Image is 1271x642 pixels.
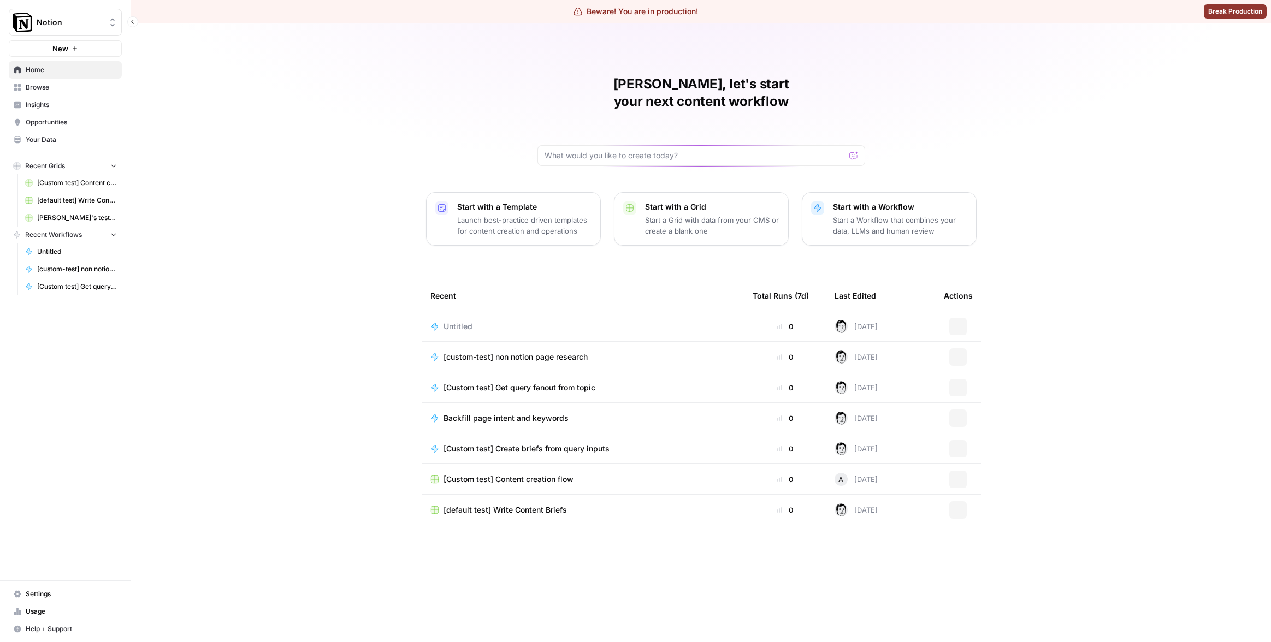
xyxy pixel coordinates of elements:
div: Recent [430,281,735,311]
span: Recent Grids [25,161,65,171]
div: 0 [753,382,817,393]
div: 0 [753,321,817,332]
span: Your Data [26,135,117,145]
a: [custom-test] non notion page research [20,260,122,278]
span: Browse [26,82,117,92]
span: Untitled [444,321,472,332]
a: [PERSON_NAME]'s test Grid [20,209,122,227]
a: Home [9,61,122,79]
span: Recent Workflows [25,230,82,240]
p: Start with a Workflow [833,201,967,212]
p: Start a Grid with data from your CMS or create a blank one [645,215,779,236]
div: Beware! You are in production! [574,6,698,17]
span: [Custom test] Content creation flow [37,178,117,188]
p: Start a Workflow that combines your data, LLMs and human review [833,215,967,236]
img: ygx76vswflo5630il17c0dd006mi [835,381,848,394]
h1: [PERSON_NAME], let's start your next content workflow [537,75,865,110]
div: [DATE] [835,381,878,394]
span: Help + Support [26,624,117,634]
a: [custom-test] non notion page research [430,352,735,362]
span: [custom-test] non notion page research [444,352,588,362]
a: [Custom test] Content creation flow [430,474,735,485]
button: Workspace: Notion [9,9,122,36]
span: [Custom test] Create briefs from query inputs [444,443,610,454]
div: 0 [753,443,817,454]
div: [DATE] [835,350,878,364]
span: [default test] Write Content Briefs [444,504,567,515]
span: Opportunities [26,117,117,127]
div: 0 [753,474,817,485]
span: Insights [26,100,117,110]
img: ygx76vswflo5630il17c0dd006mi [835,503,848,516]
span: [Custom test] Content creation flow [444,474,574,485]
div: Last Edited [835,281,876,311]
button: New [9,40,122,57]
a: Insights [9,96,122,114]
span: Untitled [37,247,117,257]
div: Actions [944,281,973,311]
span: Usage [26,607,117,616]
a: [Custom test] Content creation flow [20,174,122,192]
button: Break Production [1204,4,1267,19]
button: Recent Grids [9,158,122,174]
a: Opportunities [9,114,122,131]
img: ygx76vswflo5630il17c0dd006mi [835,412,848,425]
span: [Custom test] Get query fanout from topic [444,382,595,393]
a: Usage [9,603,122,620]
img: ygx76vswflo5630il17c0dd006mi [835,350,848,364]
img: Notion Logo [13,13,32,32]
span: Settings [26,589,117,599]
input: What would you like to create today? [545,150,845,161]
div: [DATE] [835,503,878,516]
button: Help + Support [9,620,122,638]
button: Recent Workflows [9,227,122,243]
span: Backfill page intent and keywords [444,413,569,424]
div: 0 [753,352,817,362]
span: A [838,474,843,485]
a: Settings [9,585,122,603]
span: [Custom test] Get query fanout from topic [37,282,117,292]
button: Start with a TemplateLaunch best-practice driven templates for content creation and operations [426,192,601,246]
a: [Custom test] Get query fanout from topic [20,278,122,295]
a: [Custom test] Create briefs from query inputs [430,443,735,454]
div: Total Runs (7d) [753,281,809,311]
div: [DATE] [835,473,878,486]
a: Browse [9,79,122,96]
span: [PERSON_NAME]'s test Grid [37,213,117,223]
a: Untitled [430,321,735,332]
a: [default test] Write Content Briefs [20,192,122,209]
div: [DATE] [835,320,878,333]
img: ygx76vswflo5630il17c0dd006mi [835,320,848,333]
span: New [52,43,68,54]
span: Break Production [1208,7,1262,16]
div: 0 [753,504,817,515]
div: [DATE] [835,442,878,455]
p: Start with a Grid [645,201,779,212]
span: [custom-test] non notion page research [37,264,117,274]
a: [default test] Write Content Briefs [430,504,735,515]
div: [DATE] [835,412,878,425]
span: Notion [37,17,103,28]
div: 0 [753,413,817,424]
a: Your Data [9,131,122,148]
p: Start with a Template [457,201,592,212]
span: Home [26,65,117,75]
button: Start with a WorkflowStart a Workflow that combines your data, LLMs and human review [802,192,977,246]
a: Backfill page intent and keywords [430,413,735,424]
span: [default test] Write Content Briefs [37,195,117,205]
p: Launch best-practice driven templates for content creation and operations [457,215,592,236]
a: [Custom test] Get query fanout from topic [430,382,735,393]
a: Untitled [20,243,122,260]
img: ygx76vswflo5630il17c0dd006mi [835,442,848,455]
button: Start with a GridStart a Grid with data from your CMS or create a blank one [614,192,789,246]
